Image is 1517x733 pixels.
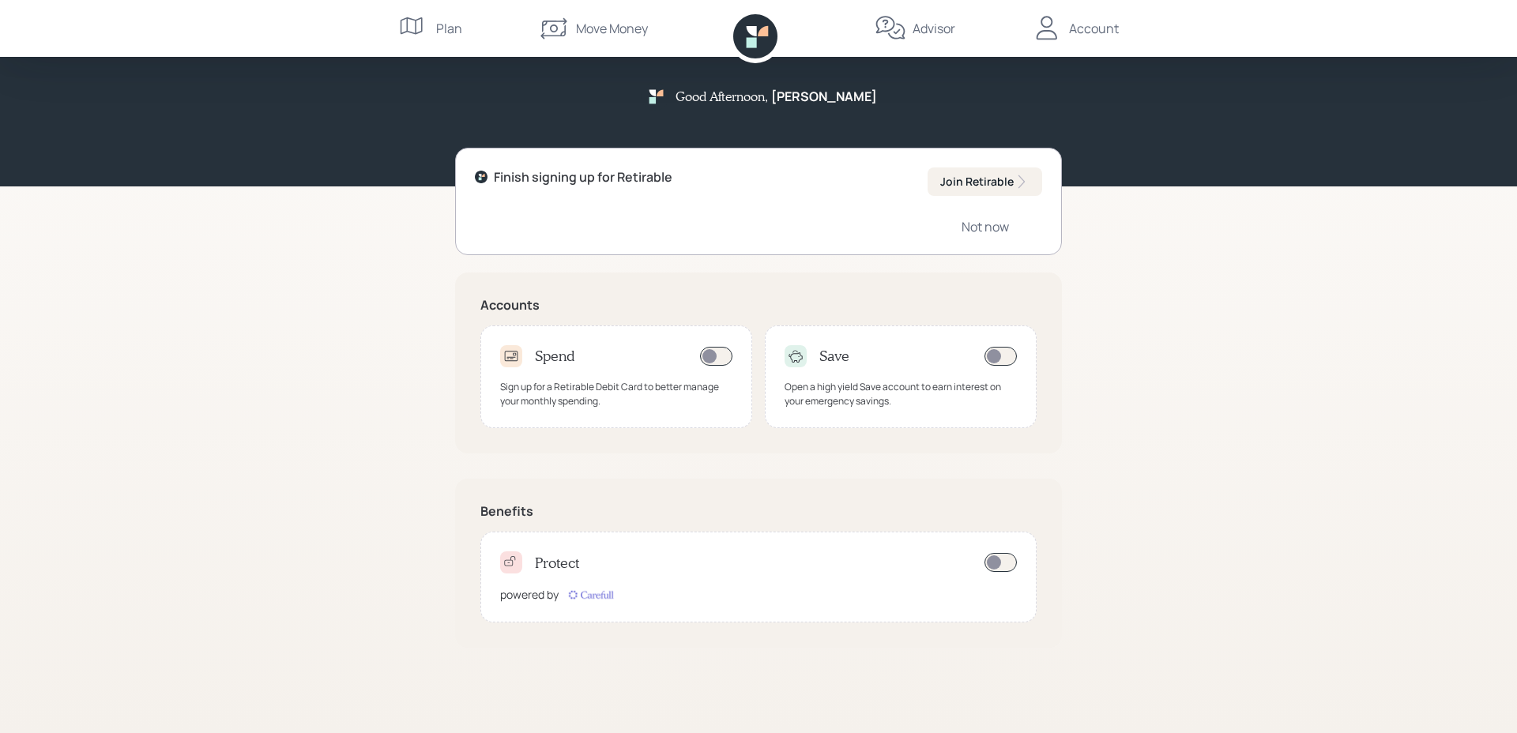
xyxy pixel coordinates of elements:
[785,380,1017,408] div: Open a high yield Save account to earn interest on your emergency savings.
[535,348,575,365] h4: Spend
[940,174,1030,190] div: Join Retirable
[565,587,615,603] img: carefull-M2HCGCDH.digested.png
[480,298,1037,313] h5: Accounts
[535,554,579,572] h4: Protect
[1069,19,1119,38] div: Account
[676,88,768,103] h5: Good Afternoon ,
[819,348,849,365] h4: Save
[928,167,1042,196] button: Join Retirable
[500,586,559,603] div: powered by
[576,19,648,38] div: Move Money
[913,19,955,38] div: Advisor
[500,380,732,408] div: Sign up for a Retirable Debit Card to better manage your monthly spending.
[771,89,877,104] h5: [PERSON_NAME]
[962,218,1009,235] div: Not now
[480,504,1037,519] h5: Benefits
[494,167,672,186] div: Finish signing up for Retirable
[436,19,462,38] div: Plan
